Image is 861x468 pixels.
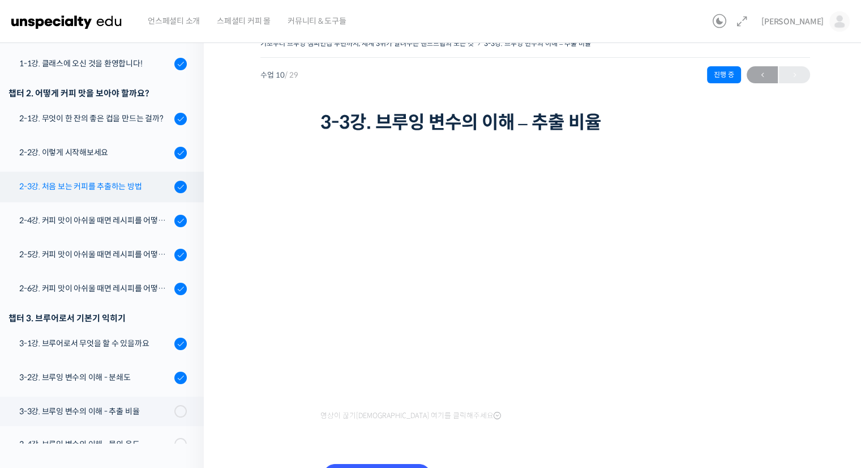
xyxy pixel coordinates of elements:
[761,16,824,27] span: [PERSON_NAME]
[484,39,591,48] a: 3-3강. 브루잉 변수의 이해 – 추출 비율
[146,359,217,388] a: 설정
[36,376,42,385] span: 홈
[747,67,778,83] span: ←
[19,438,171,450] div: 3-4강. 브루잉 변수의 이해 - 물의 온도
[260,71,298,79] span: 수업 10
[285,70,298,80] span: / 29
[19,248,171,261] div: 2-5강. 커피 맛이 아쉬울 때면 레시피를 어떻게 수정해 보면 좋을까요? (2)
[19,214,171,227] div: 2-4강. 커피 맛이 아쉬울 때면 레시피를 어떻게 수정해 보면 좋을까요? (1)
[19,180,171,193] div: 2-3강. 처음 보는 커피를 추출하는 방법
[175,376,189,385] span: 설정
[19,405,171,418] div: 3-3강. 브루잉 변수의 이해 - 추출 비율
[19,57,171,70] div: 1-1강. 클래스에 오신 것을 환영합니다!
[19,337,171,350] div: 3-1강. 브루어로서 무엇을 할 수 있을까요
[19,371,171,384] div: 3-2강. 브루잉 변수의 이해 - 분쇄도
[19,112,171,125] div: 2-1강. 무엇이 한 잔의 좋은 컵을 만드는 걸까?
[104,377,117,386] span: 대화
[75,359,146,388] a: 대화
[260,39,474,48] a: 기초부터 브루잉 챔피언십 루틴까지, 세계 3위가 알려주는 핸드드립의 모든 것
[747,66,778,83] a: ←이전
[8,86,187,101] div: 챕터 2. 어떻게 커피 맛을 보아야 할까요?
[320,411,501,420] span: 영상이 끊기[DEMOGRAPHIC_DATA] 여기를 클릭해주세요
[320,112,751,133] h1: 3-3강. 브루잉 변수의 이해 – 추출 비율
[707,66,741,83] div: 진행 중
[19,282,171,295] div: 2-6강. 커피 맛이 아쉬울 때면 레시피를 어떻게 수정해 보면 좋을까요? (3)
[3,359,75,388] a: 홈
[19,146,171,159] div: 2-2강. 이렇게 시작해보세요
[8,310,187,326] div: 챕터 3. 브루어로서 기본기 익히기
